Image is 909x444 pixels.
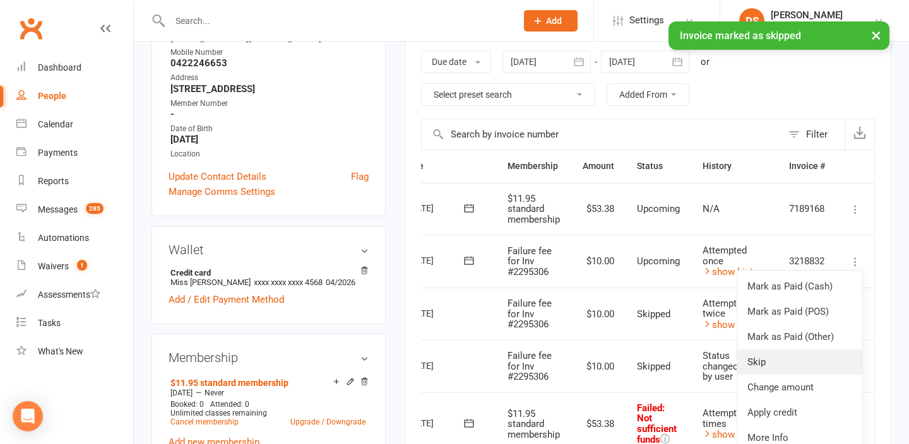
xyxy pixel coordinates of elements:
div: [DATE] [408,356,466,375]
span: Status changed by user [703,350,738,382]
th: History [691,150,778,182]
div: Open Intercom Messenger [13,401,43,431]
span: $11.95 standard membership [508,193,560,225]
span: 04/2026 [326,277,355,287]
td: $10.00 [571,288,626,341]
button: Filter [782,119,845,149]
span: 1 [77,260,87,271]
input: Search... [166,12,508,30]
div: Tasks [38,318,61,328]
span: Attempted 3 times [703,407,754,429]
a: Apply credit [737,400,862,425]
div: Member Number [170,98,369,110]
strong: 0422246653 [170,57,369,69]
a: $11.95 standard membership [170,378,288,388]
span: xxxx xxxx xxxx 4568 [254,277,323,287]
strong: Credit card [170,268,362,277]
a: Add / Edit Payment Method [169,292,284,307]
div: Automations [38,233,89,243]
span: Add [546,16,562,26]
span: Attended: 0 [210,400,249,409]
div: Location [170,148,369,160]
th: Membership [496,150,571,182]
span: Failure fee for Inv #2295306 [508,245,552,277]
td: 7189168 [778,183,836,235]
a: Automations [16,224,133,252]
div: Messages [38,204,78,214]
a: Waivers 1 [16,252,133,281]
a: Assessments [16,281,133,309]
a: Upgrade / Downgrade [290,418,365,426]
span: Never [205,389,224,397]
span: Upcoming [637,203,680,214]
div: Waivers [38,261,69,271]
div: Reports [38,176,69,186]
a: Messages 285 [16,196,133,224]
td: 3218832 [778,235,836,288]
th: Invoice # [778,150,836,182]
td: $53.38 [571,183,626,235]
a: show history [703,266,766,277]
span: Failure fee for Inv #2295306 [508,350,552,382]
a: Clubworx [15,13,47,44]
input: Search by invoice number [422,119,782,149]
div: Assessments [38,289,100,300]
a: Skip [737,349,862,375]
div: Invoice marked as skipped [668,21,889,50]
span: Attempted once [703,245,747,267]
div: [DATE] [408,413,466,433]
a: Update Contact Details [169,169,266,184]
a: Calendar [16,110,133,139]
span: Upcoming [637,255,680,267]
a: Cancel membership [170,418,239,426]
button: Due date [421,50,491,73]
div: Filter [806,127,828,142]
span: [DATE] [170,389,193,397]
a: Mark as Paid (POS) [737,299,862,324]
div: or [701,54,710,69]
div: [DATE] [408,303,466,323]
strong: - [170,108,369,120]
div: Address [170,72,369,84]
div: — [167,388,369,398]
button: Added From [607,83,689,106]
span: 285 [86,203,104,214]
span: $11.95 standard membership [508,408,560,440]
strong: [DATE] [170,134,369,145]
td: $10.00 [571,235,626,288]
div: What's New [38,346,83,356]
a: show history [703,319,766,330]
a: Dashboard [16,54,133,82]
span: Skipped [637,361,670,372]
a: Tasks [16,309,133,337]
span: Failure fee for Inv #2295306 [508,298,552,330]
a: Payments [16,139,133,167]
h3: Membership [169,351,369,365]
th: Due [396,150,496,182]
div: Dashboard [38,62,81,73]
button: × [865,21,888,49]
a: Mark as Paid (Other) [737,324,862,349]
a: Mark as Paid (Cash) [737,274,862,299]
span: Attempted twice [703,298,747,320]
div: Calendar [38,119,73,129]
span: Unlimited classes remaining [170,409,267,418]
span: Settings [629,6,664,35]
strong: [STREET_ADDRESS] [170,83,369,95]
div: DS [739,8,764,33]
li: Miss [PERSON_NAME] [169,266,369,289]
div: [DATE] [408,250,466,270]
div: [DATE] [408,198,466,218]
div: [PERSON_NAME] [771,9,857,21]
button: Add [524,10,578,32]
a: Manage Comms Settings [169,184,275,199]
td: $10.00 [571,340,626,392]
a: What's New [16,337,133,366]
div: Date of Birth [170,123,369,135]
div: People [38,91,66,101]
div: Payments [38,148,78,158]
a: Reports [16,167,133,196]
a: Change amount [737,375,862,400]
span: N/A [703,203,720,214]
span: Booked: 0 [170,400,204,409]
